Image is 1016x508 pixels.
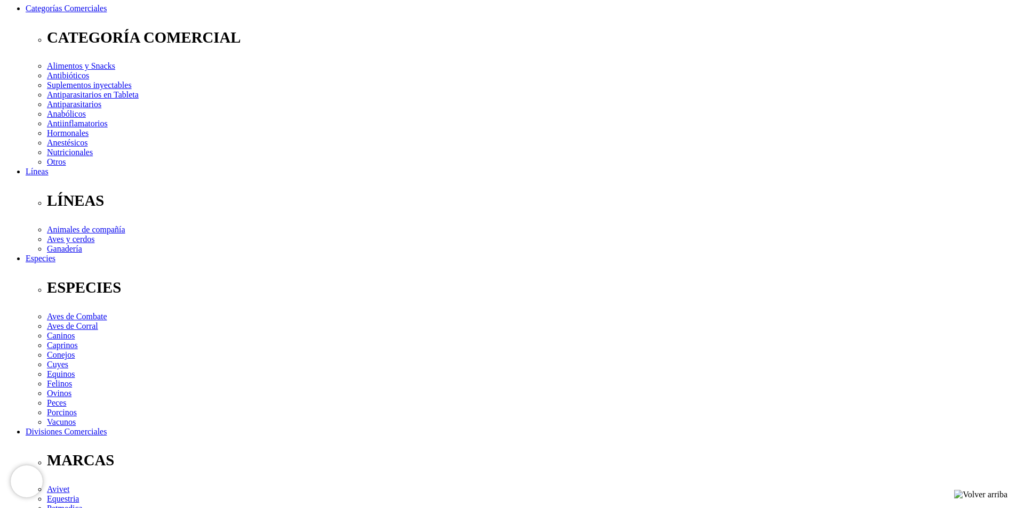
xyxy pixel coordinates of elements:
[47,119,108,128] a: Antiinflamatorios
[47,350,75,359] a: Conejos
[47,451,1012,469] p: MARCAS
[47,138,87,147] a: Anestésicos
[26,4,107,13] a: Categorías Comerciales
[47,341,78,350] a: Caprinos
[47,61,115,70] a: Alimentos y Snacks
[47,128,89,138] a: Hormonales
[47,244,82,253] a: Ganadería
[47,71,89,80] a: Antibióticos
[47,417,76,426] a: Vacunos
[26,427,107,436] a: Divisiones Comerciales
[47,148,93,157] a: Nutricionales
[47,379,72,388] a: Felinos
[47,90,139,99] a: Antiparasitarios en Tableta
[47,485,69,494] a: Avivet
[47,331,75,340] a: Caninos
[954,490,1007,499] img: Volver arriba
[47,157,66,166] a: Otros
[47,321,98,330] a: Aves de Corral
[47,360,68,369] a: Cuyes
[47,398,66,407] a: Peces
[47,494,79,503] a: Equestria
[11,465,43,497] iframe: Brevo live chat
[47,312,107,321] a: Aves de Combate
[47,225,125,234] a: Animales de compañía
[47,235,94,244] a: Aves y cerdos
[26,254,55,263] a: Especies
[47,29,1012,46] p: CATEGORÍA COMERCIAL
[47,389,71,398] a: Ovinos
[47,369,75,378] a: Equinos
[47,100,101,109] a: Antiparasitarios
[26,167,49,176] a: Líneas
[47,80,132,90] a: Suplementos inyectables
[47,109,86,118] a: Anabólicos
[47,408,77,417] a: Porcinos
[47,192,1012,209] p: LÍNEAS
[47,279,1012,296] p: ESPECIES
